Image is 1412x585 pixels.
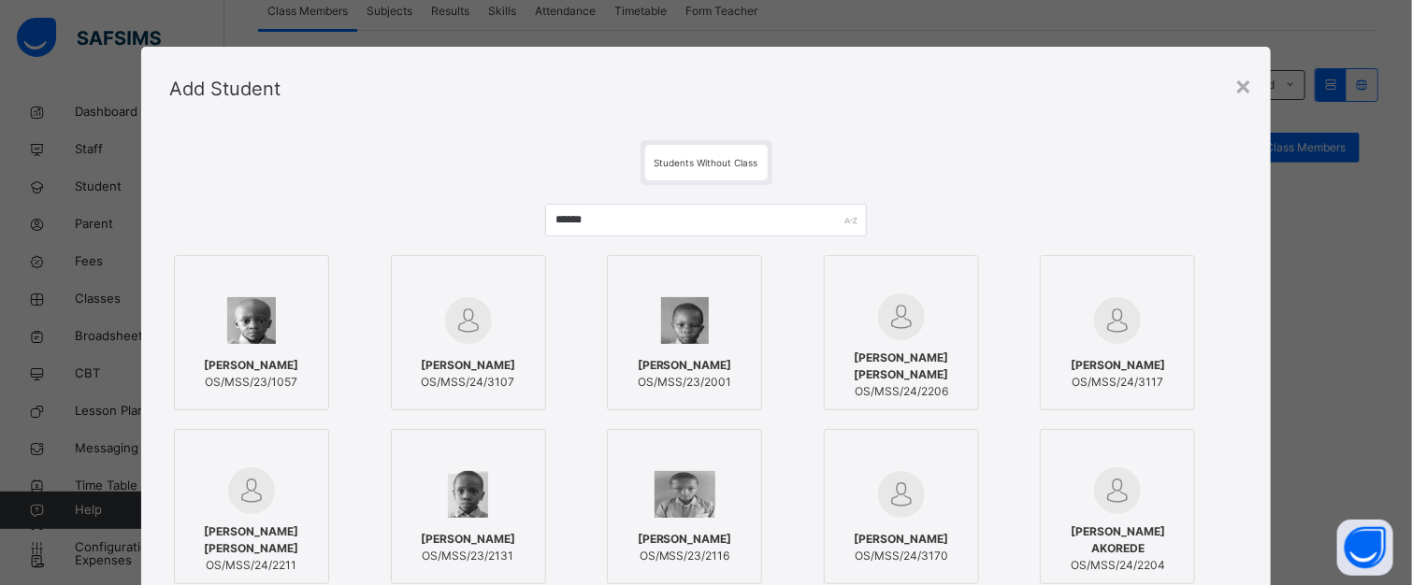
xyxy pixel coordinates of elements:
[421,531,515,548] span: [PERSON_NAME]
[638,357,732,374] span: [PERSON_NAME]
[205,357,299,374] span: [PERSON_NAME]
[834,350,969,383] span: [PERSON_NAME] [PERSON_NAME]
[184,557,319,574] span: OS/MSS/24/2211
[227,297,276,344] img: OS_MSS_23_1057.png
[638,531,732,548] span: [PERSON_NAME]
[1050,557,1185,574] span: OS/MSS/24/2204
[834,383,969,400] span: OS/MSS/24/2206
[421,548,515,564] span: OS/MSS/23/2131
[421,374,515,391] span: OS/MSS/24/3107
[638,548,732,564] span: OS/MSS/23/2116
[169,78,281,100] span: Add Student
[1071,374,1165,391] span: OS/MSS/24/3117
[1071,357,1165,374] span: [PERSON_NAME]
[228,467,275,514] img: default.svg
[638,374,732,391] span: OS/MSS/23/2001
[655,471,715,518] img: OS_MSS_23_2116.png
[448,471,489,518] img: OS_MSS_23_2131.png
[1234,65,1252,105] div: ×
[445,297,492,344] img: default.svg
[878,471,925,518] img: default.svg
[854,548,948,564] span: OS/MSS/24/3170
[1094,467,1141,514] img: default.svg
[854,531,948,548] span: [PERSON_NAME]
[1094,297,1141,344] img: default.svg
[878,293,925,340] img: default.svg
[655,157,758,168] span: Students Without Class
[661,297,709,344] img: OS_MSS_23_2001.png
[184,523,319,557] span: [PERSON_NAME] [PERSON_NAME]
[1337,520,1393,576] button: Open asap
[205,374,299,391] span: OS/MSS/23/1057
[421,357,515,374] span: [PERSON_NAME]
[1050,523,1185,557] span: [PERSON_NAME] AKOREDE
